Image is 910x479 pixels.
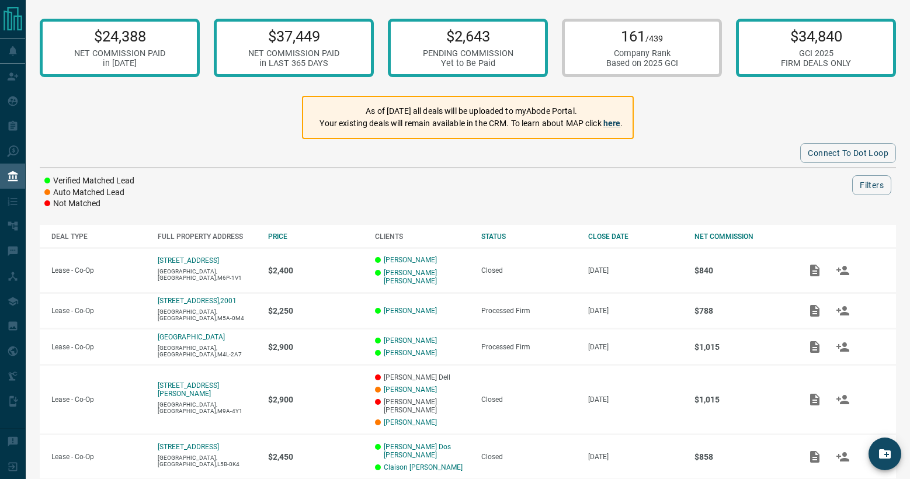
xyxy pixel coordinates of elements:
div: PENDING COMMISSION [423,48,513,58]
a: Claison [PERSON_NAME] [384,463,463,471]
p: [GEOGRAPHIC_DATA],[GEOGRAPHIC_DATA],M6P-1V1 [158,268,256,281]
span: Match Clients [829,306,857,314]
p: [DATE] [588,453,683,461]
p: $2,643 [423,27,513,45]
div: Closed [481,395,576,404]
p: $858 [694,452,789,461]
div: Closed [481,266,576,275]
a: [PERSON_NAME] [384,349,437,357]
p: $2,900 [268,342,363,352]
div: STATUS [481,232,576,241]
div: CLOSE DATE [588,232,683,241]
li: Verified Matched Lead [44,175,134,187]
p: $1,015 [694,342,789,352]
p: Lease - Co-Op [51,343,146,351]
div: Yet to Be Paid [423,58,513,68]
p: $2,900 [268,395,363,404]
p: $788 [694,306,789,315]
div: GCI 2025 [781,48,851,58]
a: [STREET_ADDRESS] [158,443,219,451]
li: Auto Matched Lead [44,187,134,199]
p: Lease - Co-Op [51,453,146,461]
a: [PERSON_NAME] Dos [PERSON_NAME] [384,443,470,459]
a: [PERSON_NAME] [384,336,437,345]
p: [GEOGRAPHIC_DATA],[GEOGRAPHIC_DATA],M9A-4Y1 [158,401,256,414]
span: Add / View Documents [801,342,829,350]
div: FIRM DEALS ONLY [781,58,851,68]
div: Processed Firm [481,307,576,315]
button: Connect to Dot Loop [800,143,896,163]
span: Match Clients [829,342,857,350]
div: NET COMMISSION PAID [74,48,165,58]
a: [PERSON_NAME] [384,256,437,264]
p: [GEOGRAPHIC_DATA],[GEOGRAPHIC_DATA],L5B-0K4 [158,454,256,467]
div: Company Rank [606,48,678,58]
p: $1,015 [694,395,789,404]
p: $24,388 [74,27,165,45]
a: [STREET_ADDRESS],2001 [158,297,237,305]
div: in LAST 365 DAYS [248,58,339,68]
a: [GEOGRAPHIC_DATA] [158,333,225,341]
p: $37,449 [248,27,339,45]
a: [PERSON_NAME] [384,386,437,394]
a: [PERSON_NAME] [PERSON_NAME] [384,269,470,285]
p: [DATE] [588,266,683,275]
p: [DATE] [588,395,683,404]
div: DEAL TYPE [51,232,146,241]
span: Add / View Documents [801,452,829,460]
span: /439 [645,34,663,44]
p: $840 [694,266,789,275]
p: [DATE] [588,307,683,315]
p: Lease - Co-Op [51,395,146,404]
span: Match Clients [829,452,857,460]
div: CLIENTS [375,232,470,241]
p: As of [DATE] all deals will be uploaded to myAbode Portal. [319,105,623,117]
div: PRICE [268,232,363,241]
button: Filters [852,175,891,195]
div: Processed Firm [481,343,576,351]
span: Add / View Documents [801,306,829,314]
p: $2,400 [268,266,363,275]
p: $2,250 [268,306,363,315]
div: FULL PROPERTY ADDRESS [158,232,256,241]
p: 161 [606,27,678,45]
a: [PERSON_NAME] [384,307,437,315]
a: [STREET_ADDRESS][PERSON_NAME] [158,381,219,398]
span: Match Clients [829,395,857,404]
p: $34,840 [781,27,851,45]
span: Add / View Documents [801,395,829,404]
p: [GEOGRAPHIC_DATA],[GEOGRAPHIC_DATA],M4L-2A7 [158,345,256,357]
div: Based on 2025 GCI [606,58,678,68]
p: [GEOGRAPHIC_DATA],[GEOGRAPHIC_DATA],M5A-0M4 [158,308,256,321]
div: NET COMMISSION PAID [248,48,339,58]
p: Your existing deals will remain available in the CRM. To learn about MAP click . [319,117,623,130]
a: [STREET_ADDRESS] [158,256,219,265]
p: Lease - Co-Op [51,266,146,275]
a: [PERSON_NAME] [384,418,437,426]
li: Not Matched [44,198,134,210]
div: in [DATE] [74,58,165,68]
p: [PERSON_NAME] [PERSON_NAME] [375,398,470,414]
p: $2,450 [268,452,363,461]
p: Lease - Co-Op [51,307,146,315]
span: Add / View Documents [801,266,829,274]
span: Match Clients [829,266,857,274]
div: NET COMMISSION [694,232,789,241]
div: Closed [481,453,576,461]
a: here [603,119,621,128]
p: [DATE] [588,343,683,351]
p: [PERSON_NAME] Dell [375,373,470,381]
